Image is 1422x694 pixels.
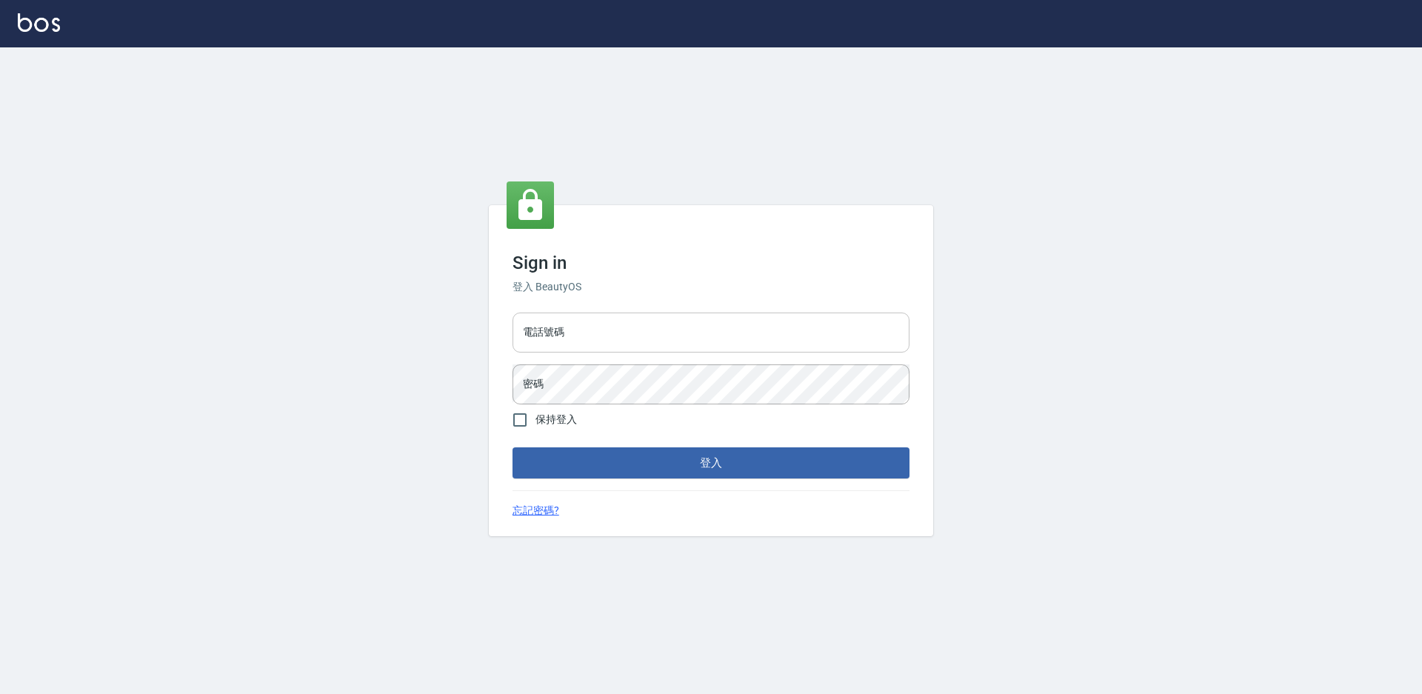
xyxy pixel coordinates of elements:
button: 登入 [513,447,909,478]
img: Logo [18,13,60,32]
a: 忘記密碼? [513,503,559,518]
h6: 登入 BeautyOS [513,279,909,295]
span: 保持登入 [535,412,577,427]
h3: Sign in [513,253,909,273]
